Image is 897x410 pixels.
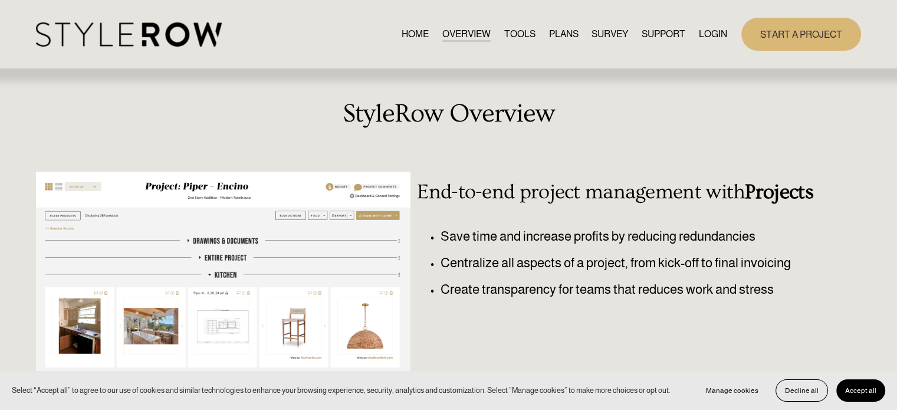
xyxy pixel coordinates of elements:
a: OVERVIEW [442,26,491,42]
a: TOOLS [504,26,535,42]
span: SUPPORT [642,27,685,41]
p: Centralize all aspects of a project, from kick-off to final invoicing [441,253,826,273]
h2: StyleRow Overview [36,99,861,129]
a: LOGIN [699,26,727,42]
a: START A PROJECT [741,18,861,50]
img: StyleRow [36,22,222,47]
button: Manage cookies [697,379,767,402]
h3: End-to-end project management with [417,181,826,204]
p: Select “Accept all” to agree to our use of cookies and similar technologies to enhance your brows... [12,385,671,396]
a: folder dropdown [642,26,685,42]
p: Save time and increase profits by reducing redundancies [441,227,826,247]
a: PLANS [548,26,578,42]
button: Accept all [836,379,885,402]
span: Manage cookies [706,386,758,395]
span: Decline all [785,386,819,395]
p: Create transparency for teams that reduces work and stress [441,280,826,300]
a: HOME [402,26,429,42]
button: Decline all [776,379,828,402]
a: SURVEY [592,26,628,42]
span: Accept all [845,386,876,395]
strong: Projects [745,181,813,204]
